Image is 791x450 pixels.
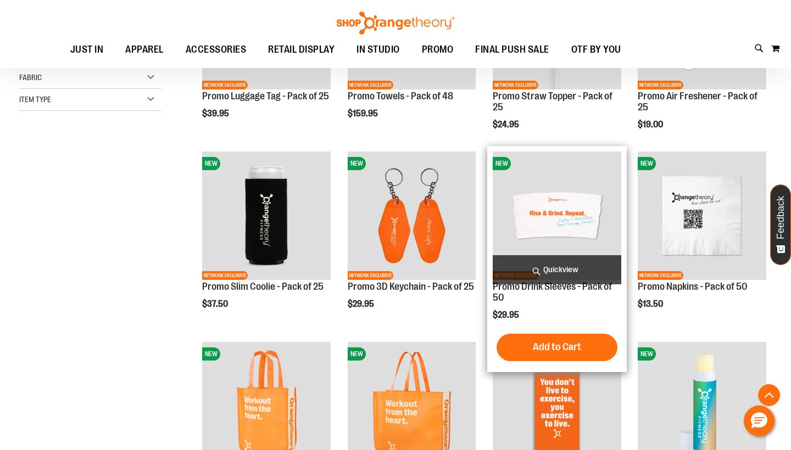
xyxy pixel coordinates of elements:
[175,37,258,63] a: ACCESSORIES
[348,151,476,282] a: Promo 3D Keychain - Pack of 25NEWNETWORK EXCLUSIVE
[202,151,331,280] img: Promo Slim Coolie - Pack of 25
[422,37,454,62] span: PROMO
[493,91,612,113] a: Promo Straw Topper - Pack of 25
[464,37,560,63] a: FINAL PUSH SALE
[186,37,247,62] span: ACCESSORIES
[758,384,780,406] button: Back To Top
[475,37,549,62] span: FINAL PUSH SALE
[348,347,366,361] span: NEW
[202,157,220,170] span: NEW
[638,347,656,361] span: NEW
[348,299,376,309] span: $29.95
[493,157,511,170] span: NEW
[638,299,665,309] span: $13.50
[125,37,164,62] span: APPAREL
[202,347,220,361] span: NEW
[638,81,683,89] span: NETWORK EXCLUSIVE
[335,12,456,35] img: Shop Orangetheory
[202,299,230,309] span: $37.50
[202,271,248,280] span: NETWORK EXCLUSIVE
[493,151,621,280] img: Promo Drink Sleeves - Pack of 50
[346,37,411,63] a: IN STUDIO
[348,157,366,170] span: NEW
[348,109,380,119] span: $159.95
[342,146,482,337] div: product
[493,81,538,89] span: NETWORK EXCLUSIVE
[638,151,766,280] img: Promo Napkins - Pack of 50
[197,146,336,337] div: product
[257,37,346,63] a: RETAIL DISPLAY
[348,81,393,89] span: NETWORK EXCLUSIVE
[202,109,231,119] span: $39.95
[533,341,581,353] span: Add to Cart
[268,37,335,62] span: RETAIL DISPLAY
[638,151,766,282] a: Promo Napkins - Pack of 50NEWNETWORK EXCLUSIVE
[411,37,465,62] a: PROMO
[493,151,621,282] a: Promo Drink Sleeves - Pack of 50NEWNETWORK EXCLUSIVE
[497,334,617,361] button: Add to Cart
[356,37,400,62] span: IN STUDIO
[202,151,331,282] a: Promo Slim Coolie - Pack of 25NEWNETWORK EXCLUSIVE
[770,184,791,265] button: Feedback - Show survey
[114,37,175,63] a: APPAREL
[493,310,521,320] span: $29.95
[70,37,104,62] span: JUST IN
[202,91,329,102] a: Promo Luggage Tag - Pack of 25
[776,196,786,239] span: Feedback
[638,157,656,170] span: NEW
[571,37,621,62] span: OTF BY YOU
[560,37,632,63] a: OTF BY YOU
[493,120,521,130] span: $24.95
[638,120,665,130] span: $19.00
[493,281,612,303] a: Promo Drink Sleeves - Pack of 50
[638,271,683,280] span: NETWORK EXCLUSIVE
[59,37,115,63] a: JUST IN
[638,91,757,113] a: Promo Air Freshener - Pack of 25
[744,406,775,436] button: Hello, have a question? Let’s chat.
[348,281,474,292] a: Promo 3D Keychain - Pack of 25
[487,146,627,372] div: product
[202,281,324,292] a: Promo Slim Coolie - Pack of 25
[19,73,42,82] span: Fabric
[348,151,476,280] img: Promo 3D Keychain - Pack of 25
[202,81,248,89] span: NETWORK EXCLUSIVE
[348,271,393,280] span: NETWORK EXCLUSIVE
[632,146,772,337] div: product
[638,281,748,292] a: Promo Napkins - Pack of 50
[348,91,453,102] a: Promo Towels - Pack of 48
[493,255,621,284] a: Quickview
[19,95,51,104] span: Item Type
